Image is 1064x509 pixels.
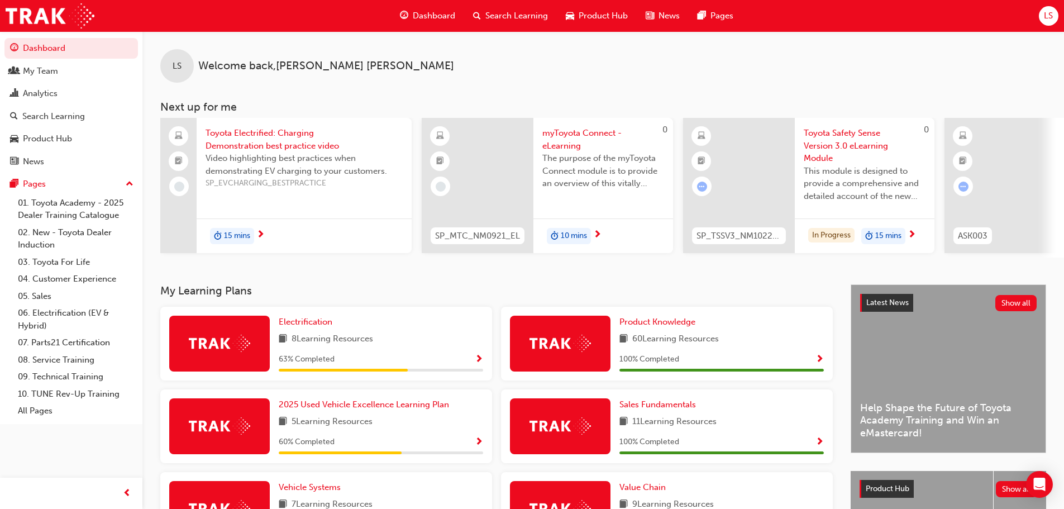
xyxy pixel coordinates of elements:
span: next-icon [593,230,602,240]
h3: My Learning Plans [160,284,833,297]
span: Show Progress [815,437,824,448]
div: Open Intercom Messenger [1026,471,1053,498]
span: Search Learning [485,9,548,22]
span: laptop-icon [175,129,183,144]
div: Pages [23,178,46,191]
a: Latest NewsShow allHelp Shape the Future of Toyota Academy Training and Win an eMastercard! [851,284,1046,453]
button: Show Progress [815,353,824,367]
span: learningRecordVerb_ATTEMPT-icon [958,182,968,192]
a: Latest NewsShow all [860,294,1037,312]
a: 04. Customer Experience [13,270,138,288]
span: Show Progress [475,437,483,448]
a: Value Chain [619,481,670,494]
span: prev-icon [123,487,131,501]
span: myToyota Connect - eLearning [542,127,664,152]
a: 06. Electrification (EV & Hybrid) [13,305,138,334]
span: booktick-icon [959,154,967,169]
span: guage-icon [10,44,18,54]
span: SP_TSSV3_NM1022_EL [696,230,781,242]
span: 60 Learning Resources [632,332,719,346]
span: book-icon [279,332,287,346]
span: learningRecordVerb_NONE-icon [174,182,184,192]
span: LS [1044,9,1053,22]
img: Trak [6,3,94,28]
span: search-icon [473,9,481,23]
div: In Progress [808,228,855,243]
a: News [4,151,138,172]
span: Pages [710,9,733,22]
a: Product HubShow all [860,480,1037,498]
span: Product Hub [579,9,628,22]
img: Trak [529,335,591,352]
span: booktick-icon [698,154,705,169]
a: My Team [4,61,138,82]
span: SP_EVCHARGING_BESTPRACTICE [206,177,403,190]
span: guage-icon [400,9,408,23]
span: news-icon [10,157,18,167]
span: 100 % Completed [619,353,679,366]
span: up-icon [126,177,133,192]
span: 60 % Completed [279,436,335,449]
h3: Next up for me [142,101,1064,113]
a: 01. Toyota Academy - 2025 Dealer Training Catalogue [13,194,138,224]
span: book-icon [619,415,628,429]
span: Sales Fundamentals [619,399,696,410]
div: News [23,155,44,168]
span: This module is designed to provide a comprehensive and detailed account of the new enhanced Toyot... [804,165,925,203]
span: people-icon [10,66,18,77]
span: car-icon [10,134,18,144]
div: Analytics [23,87,58,100]
a: Search Learning [4,106,138,127]
span: 8 Learning Resources [292,332,373,346]
a: search-iconSearch Learning [464,4,557,27]
button: Show Progress [475,435,483,449]
img: Trak [189,417,250,435]
span: car-icon [566,9,574,23]
span: News [659,9,680,22]
a: news-iconNews [637,4,689,27]
span: Help Shape the Future of Toyota Academy Training and Win an eMastercard! [860,402,1037,440]
span: Product Knowledge [619,317,695,327]
span: Dashboard [413,9,455,22]
a: car-iconProduct Hub [557,4,637,27]
span: duration-icon [551,229,559,244]
span: 0 [924,125,929,135]
span: booktick-icon [436,154,444,169]
a: Sales Fundamentals [619,398,700,411]
span: learningRecordVerb_NONE-icon [436,182,446,192]
span: Show Progress [815,355,824,365]
span: 100 % Completed [619,436,679,449]
a: 0SP_TSSV3_NM1022_ELToyota Safety Sense Version 3.0 eLearning ModuleThis module is designed to pro... [683,118,934,253]
span: learningResourceType_ELEARNING-icon [959,129,967,144]
span: 10 mins [561,230,587,242]
span: 63 % Completed [279,353,335,366]
span: 15 mins [224,230,250,242]
span: 0 [662,125,667,135]
a: 02. New - Toyota Dealer Induction [13,224,138,254]
button: Pages [4,174,138,194]
div: Search Learning [22,110,85,123]
span: duration-icon [865,229,873,244]
button: Show all [995,295,1037,311]
a: 08. Service Training [13,351,138,369]
span: 2025 Used Vehicle Excellence Learning Plan [279,399,449,410]
a: Dashboard [4,38,138,59]
span: SP_MTC_NM0921_EL [435,230,520,242]
span: Welcome back , [PERSON_NAME] [PERSON_NAME] [198,60,454,73]
a: 0SP_MTC_NM0921_ELmyToyota Connect - eLearningThe purpose of the myToyota Connect module is to pro... [422,118,673,253]
a: 2025 Used Vehicle Excellence Learning Plan [279,398,454,411]
img: Trak [189,335,250,352]
span: next-icon [256,230,265,240]
span: learningResourceType_ELEARNING-icon [698,129,705,144]
span: Latest News [866,298,909,307]
a: 07. Parts21 Certification [13,334,138,351]
span: Vehicle Systems [279,482,341,492]
span: search-icon [10,112,18,122]
div: Product Hub [23,132,72,145]
a: Vehicle Systems [279,481,345,494]
a: Analytics [4,83,138,104]
span: 11 Learning Resources [632,415,717,429]
span: next-icon [908,230,916,240]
